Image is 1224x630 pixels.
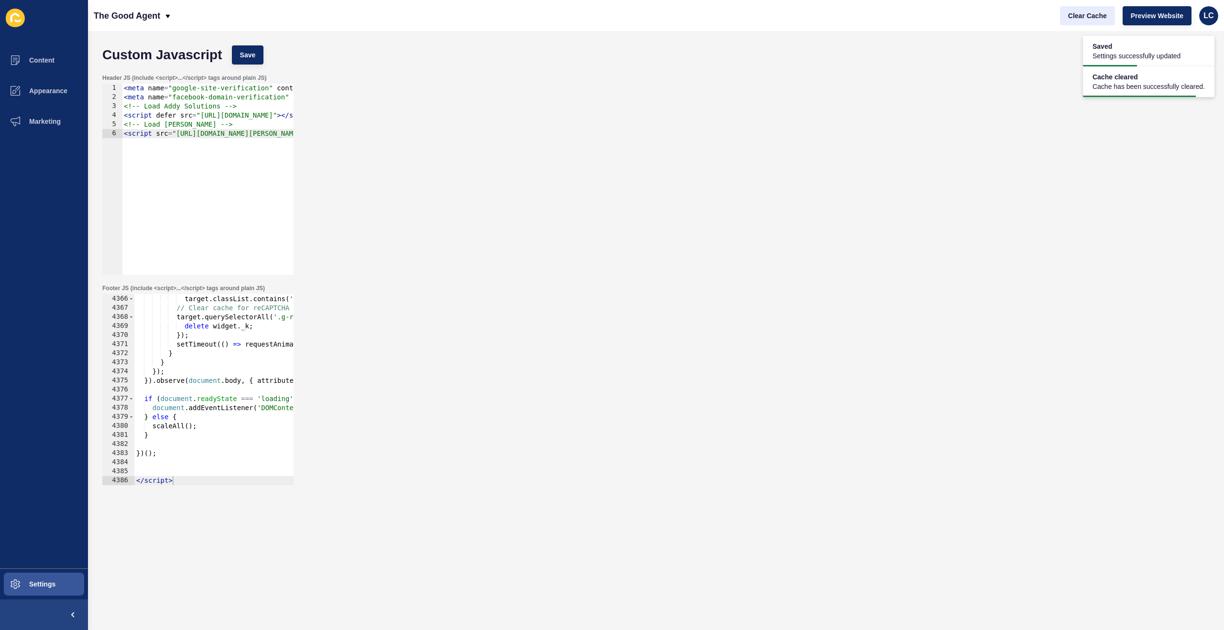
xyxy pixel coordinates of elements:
[102,422,134,431] div: 4380
[102,431,134,440] div: 4381
[240,50,256,60] span: Save
[102,84,122,93] div: 1
[1131,11,1183,21] span: Preview Website
[102,74,266,82] label: Header JS (include <script>...</script> tags around plain JS)
[102,93,122,102] div: 2
[102,440,134,449] div: 4382
[102,304,134,313] div: 4367
[102,102,122,111] div: 3
[102,313,134,322] div: 4368
[102,385,134,394] div: 4376
[1123,6,1191,25] button: Preview Website
[102,467,134,476] div: 4385
[102,476,134,485] div: 4386
[102,449,134,458] div: 4383
[102,284,265,292] label: Footer JS (include <script>...</script> tags around plain JS)
[102,129,122,138] div: 6
[102,376,134,385] div: 4375
[1060,6,1115,25] button: Clear Cache
[102,111,122,120] div: 4
[102,413,134,422] div: 4379
[102,458,134,467] div: 4384
[102,349,134,358] div: 4372
[1093,82,1205,91] span: Cache has been successfully cleared.
[102,403,134,413] div: 4378
[1068,11,1107,21] span: Clear Cache
[102,340,134,349] div: 4371
[1093,72,1205,82] span: Cache cleared
[232,45,264,65] button: Save
[94,4,160,28] p: The Good Agent
[102,331,134,340] div: 4370
[1093,42,1180,51] span: Saved
[102,322,134,331] div: 4369
[1093,51,1180,61] span: Settings successfully updated
[102,358,134,367] div: 4373
[102,367,134,376] div: 4374
[102,294,134,304] div: 4366
[102,120,122,129] div: 5
[1203,11,1213,21] span: LC
[102,394,134,403] div: 4377
[102,50,222,60] h1: Custom Javascript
